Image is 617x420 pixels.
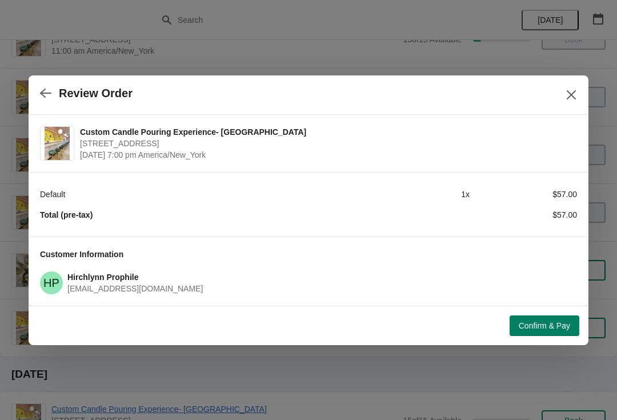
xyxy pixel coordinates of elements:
[40,271,63,294] span: Hirchlynn
[80,138,571,149] span: [STREET_ADDRESS]
[59,87,133,100] h2: Review Order
[40,189,362,200] div: Default
[470,189,577,200] div: $57.00
[43,277,59,289] text: HP
[40,210,93,219] strong: Total (pre-tax)
[519,321,570,330] span: Confirm & Pay
[561,85,582,105] button: Close
[40,250,123,259] span: Customer Information
[510,315,579,336] button: Confirm & Pay
[362,189,470,200] div: 1 x
[45,127,70,160] img: Custom Candle Pouring Experience- Delray Beach | 415 East Atlantic Avenue, Delray Beach, FL, USA ...
[67,273,138,282] span: Hirchlynn Prophile
[67,284,203,293] span: [EMAIL_ADDRESS][DOMAIN_NAME]
[80,126,571,138] span: Custom Candle Pouring Experience- [GEOGRAPHIC_DATA]
[80,149,571,161] span: [DATE] 7:00 pm America/New_York
[470,209,577,221] div: $57.00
